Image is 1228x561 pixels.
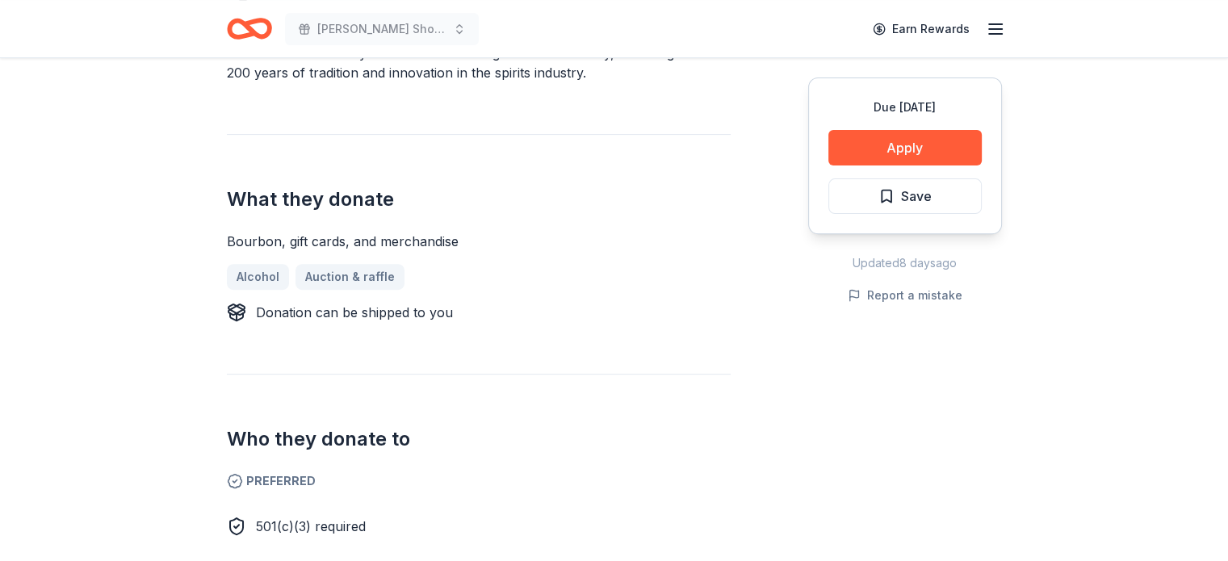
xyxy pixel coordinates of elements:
button: Apply [828,130,982,165]
span: [PERSON_NAME] Shooting Sports Annual Banquet [317,19,446,39]
button: Save [828,178,982,214]
span: 501(c)(3) required [256,518,366,534]
div: Due [DATE] [828,98,982,117]
button: Report a mistake [848,286,962,305]
a: Auction & raffle [295,264,404,290]
h2: Who they donate to [227,426,731,452]
div: Updated 8 days ago [808,253,1002,273]
button: [PERSON_NAME] Shooting Sports Annual Banquet [285,13,479,45]
div: Donation can be shipped to you [256,303,453,322]
div: Buffalo Trace Distillery crafts award-winning bourbon whiskey, honoring over 200 years of traditi... [227,44,731,82]
a: Alcohol [227,264,289,290]
span: Preferred [227,471,731,491]
div: Bourbon, gift cards, and merchandise [227,232,731,251]
a: Earn Rewards [863,15,979,44]
a: Home [227,10,272,48]
span: Save [901,186,932,207]
h2: What they donate [227,186,731,212]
